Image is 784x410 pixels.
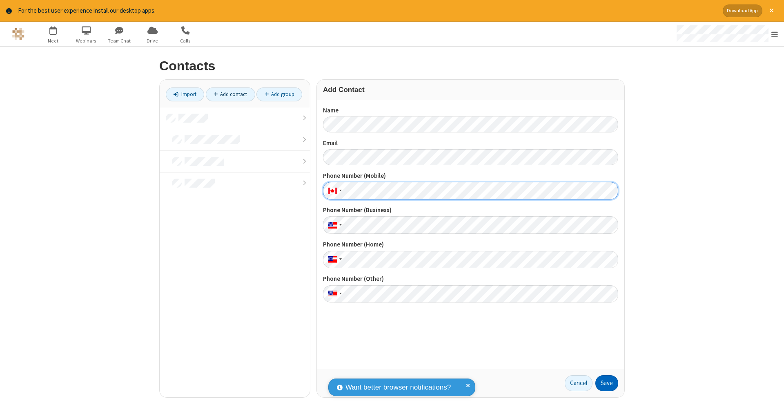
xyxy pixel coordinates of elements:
[323,285,344,303] div: United States: + 1
[166,87,204,101] a: Import
[137,37,168,45] span: Drive
[323,240,618,249] label: Phone Number (Home)
[669,22,784,46] div: Open menu
[765,4,778,17] button: Close alert
[595,375,618,392] button: Save
[104,37,135,45] span: Team Chat
[323,206,618,215] label: Phone Number (Business)
[323,251,344,269] div: United States: + 1
[323,86,618,94] h3: Add Contact
[323,139,618,148] label: Email
[170,37,201,45] span: Calls
[565,375,592,392] a: Cancel
[323,171,618,181] label: Phone Number (Mobile)
[323,182,344,199] div: Canada: + 1
[256,87,302,101] a: Add group
[345,382,451,393] span: Want better browser notifications?
[12,28,24,40] img: QA Selenium DO NOT DELETE OR CHANGE
[71,37,102,45] span: Webinars
[3,22,33,46] button: Logo
[38,37,69,45] span: Meet
[18,6,717,16] div: For the best user experience install our desktop apps.
[206,87,255,101] a: Add contact
[323,274,618,284] label: Phone Number (Other)
[323,106,618,115] label: Name
[159,59,625,73] h2: Contacts
[723,4,762,17] button: Download App
[323,216,344,234] div: United States: + 1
